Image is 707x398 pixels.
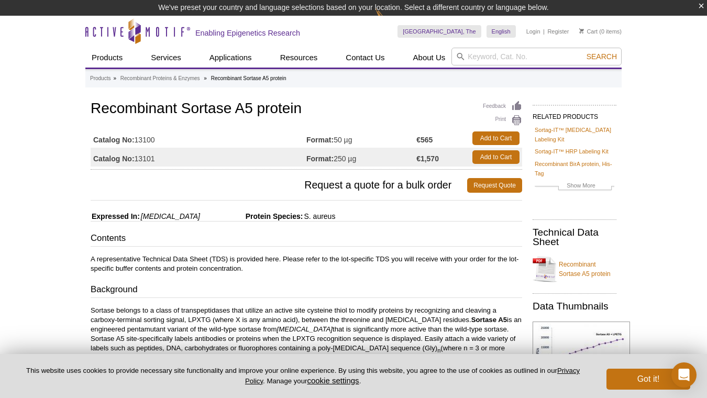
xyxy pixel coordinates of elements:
li: » [113,75,116,81]
strong: Format: [306,135,334,145]
button: cookie settings [307,376,359,385]
a: Feedback [483,101,522,112]
i: [MEDICAL_DATA] [277,325,333,333]
strong: Format: [306,154,334,163]
a: Recombinant BirA protein, His-Tag [535,159,614,178]
strong: Sortase A5 Pentamutant is covered by US patent number 9,267,127. [179,353,400,361]
p: This website uses cookies to provide necessary site functionality and improve your online experie... [17,366,589,386]
span: S. aureus [303,212,335,220]
button: Got it! [606,369,690,390]
a: Cart [579,28,598,35]
a: About Us [407,48,452,68]
td: 13101 [91,148,306,167]
a: Recombinant Sortase A5 protein [533,253,616,285]
p: Sortase belongs to a class of transpeptidases that utilize an active site cysteine thiol to modif... [91,306,522,362]
a: Contact Us [339,48,391,68]
a: Sortag-IT™ HRP Labeling Kit [535,147,609,156]
strong: Catalog No: [93,154,135,163]
h2: Enabling Epigenetics Research [195,28,300,38]
img: Recombinant Sortase A5 protein specificity for LPETG sequence. [533,322,630,394]
a: Login [526,28,540,35]
a: Add to Cart [472,131,520,145]
a: Products [85,48,129,68]
a: Sortag-IT™ [MEDICAL_DATA] Labeling Kit [535,125,614,144]
h2: Data Thumbnails [533,302,616,311]
a: Show More [535,181,614,193]
sub: n [437,347,440,353]
p: A representative Technical Data Sheet (TDS) is provided here. Please refer to the lot-specific TD... [91,255,522,273]
a: Applications [203,48,258,68]
span: Search [587,52,617,61]
a: English [487,25,516,38]
img: Change Here [375,8,403,32]
td: 250 µg [306,148,416,167]
strong: €1,570 [416,154,439,163]
strong: Sortase A5 [471,316,507,324]
a: Products [90,74,111,83]
li: (0 items) [579,25,622,38]
a: Register [547,28,569,35]
h3: Contents [91,232,522,247]
button: Search [583,52,620,61]
a: [GEOGRAPHIC_DATA], The [397,25,481,38]
a: Add to Cart [472,150,520,164]
h2: Technical Data Sheet [533,228,616,247]
a: Print [483,115,522,126]
strong: Catalog No: [93,135,135,145]
a: Resources [274,48,324,68]
td: 50 µg [306,129,416,148]
a: Request Quote [467,178,522,193]
a: Privacy Policy [245,367,580,384]
input: Keyword, Cat. No. [451,48,622,65]
span: Expressed In: [91,212,140,220]
td: 13100 [91,129,306,148]
span: Protein Species: [202,212,303,220]
li: » [204,75,207,81]
div: Open Intercom Messenger [671,362,697,388]
strong: €565 [416,135,433,145]
span: Request a quote for a bulk order [91,178,467,193]
li: Recombinant Sortase A5 protein [211,75,286,81]
i: [MEDICAL_DATA] [141,212,200,220]
a: Recombinant Proteins & Enzymes [120,74,200,83]
h2: RELATED PRODUCTS [533,105,616,124]
img: Your Cart [579,28,584,34]
li: | [543,25,545,38]
h3: Background [91,283,522,298]
h1: Recombinant Sortase A5 protein [91,101,522,118]
a: Services [145,48,187,68]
